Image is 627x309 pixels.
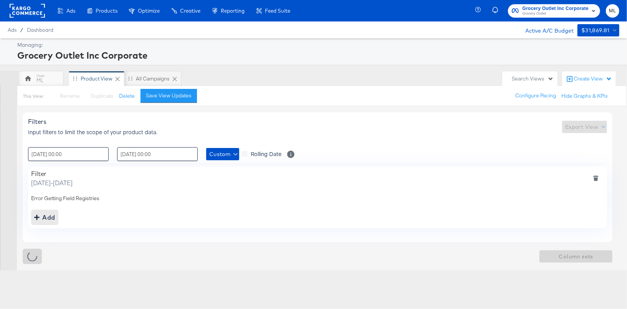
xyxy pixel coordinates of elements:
span: [DATE] - [DATE] [31,178,73,187]
span: Rename [60,92,80,99]
div: Create View [574,75,612,83]
button: deletefilters [588,170,604,187]
div: $31,869.81 [581,26,610,35]
button: Delete [119,92,135,100]
div: Filter [31,170,73,178]
div: Drag to reorder tab [128,76,132,81]
div: All Campaigns [136,75,170,82]
button: Save View Updates [141,89,197,103]
div: Product View [81,75,112,82]
span: Grocery Outlet [523,11,589,17]
span: Input filters to limit the scope of your product data. [28,128,157,136]
span: Rolling Date [251,150,281,158]
span: Optimize [138,8,160,14]
div: Managing: [17,41,617,49]
div: Save View Updates [146,92,192,99]
span: Creative [180,8,200,14]
span: Filters [28,118,46,125]
span: Duplicate [91,92,113,99]
button: Grocery Outlet Inc CorporateGrocery Outlet [508,4,600,18]
button: $31,869.81 [577,24,619,36]
div: Active A/C Budget [517,24,574,36]
span: ML [609,7,616,15]
span: Custom [209,150,236,159]
button: ML [606,4,619,18]
a: Dashboard [27,27,53,33]
span: / [17,27,27,33]
div: ML [37,77,44,84]
span: Feed Suite [265,8,290,14]
span: Ads [66,8,75,14]
button: addbutton [31,210,58,225]
div: Error Getting Field Registries [31,195,604,202]
div: Drag to reorder tab [73,76,77,81]
div: Add [34,212,55,223]
div: Grocery Outlet Inc Corporate [17,49,617,62]
div: Search Views [512,75,554,82]
span: Grocery Outlet Inc Corporate [523,5,589,13]
span: Reporting [221,8,245,14]
button: Hide Graphs & KPIs [561,92,608,100]
button: Custom [206,148,239,160]
div: This View: [23,93,43,99]
span: Ads [8,27,17,33]
button: Configure Pacing [510,89,561,103]
span: Products [96,8,117,14]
